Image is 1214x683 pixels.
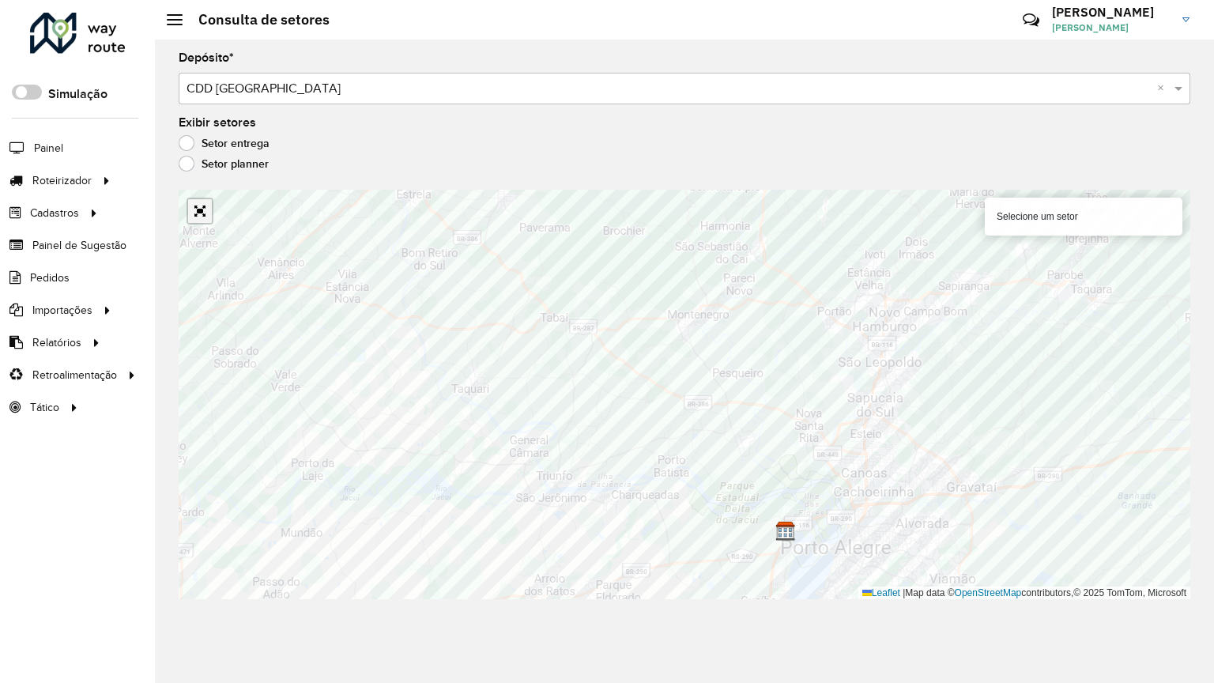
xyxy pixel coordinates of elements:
a: Abrir mapa em tela cheia [188,199,212,223]
div: Map data © contributors,© 2025 TomTom, Microsoft [858,587,1190,600]
label: Depósito [179,48,234,67]
label: Simulação [48,85,107,104]
span: Painel [34,140,63,157]
span: [PERSON_NAME] [1052,21,1171,35]
span: Painel de Sugestão [32,237,126,254]
span: Importações [32,302,92,319]
span: Pedidos [30,270,70,286]
h2: Consulta de setores [183,11,330,28]
label: Setor entrega [179,135,270,151]
h3: [PERSON_NAME] [1052,5,1171,20]
span: | [903,587,905,598]
label: Setor planner [179,156,269,172]
div: Selecione um setor [985,198,1182,236]
span: Clear all [1157,79,1171,98]
a: Contato Rápido [1014,3,1048,37]
a: Leaflet [862,587,900,598]
label: Exibir setores [179,113,256,132]
span: Roteirizador [32,172,92,189]
span: Retroalimentação [32,367,117,383]
a: OpenStreetMap [955,587,1022,598]
span: Tático [30,399,59,416]
span: Relatórios [32,334,81,351]
span: Cadastros [30,205,79,221]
